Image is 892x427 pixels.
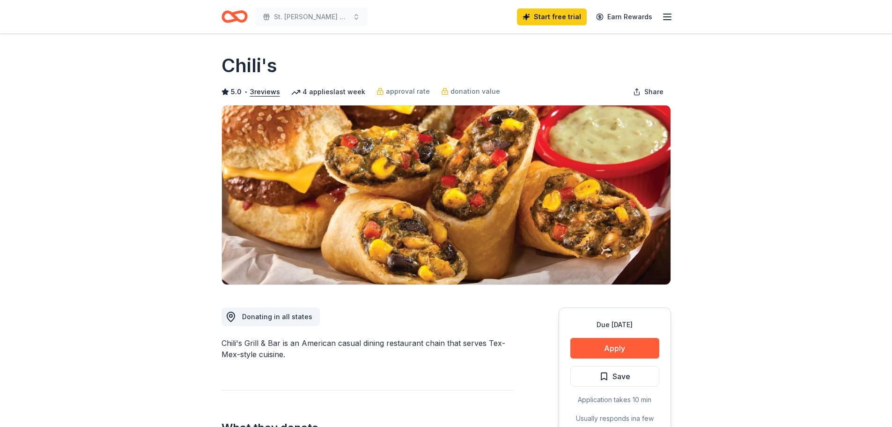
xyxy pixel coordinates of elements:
[274,11,349,22] span: St. [PERSON_NAME] School Auction 2026
[590,8,658,25] a: Earn Rewards
[255,7,368,26] button: St. [PERSON_NAME] School Auction 2026
[570,394,659,405] div: Application takes 10 min
[570,319,659,330] div: Due [DATE]
[517,8,587,25] a: Start free trial
[386,86,430,97] span: approval rate
[244,88,247,96] span: •
[570,366,659,387] button: Save
[250,86,280,97] button: 3reviews
[291,86,365,97] div: 4 applies last week
[221,337,514,360] div: Chili's Grill & Bar is an American casual dining restaurant chain that serves Tex-Mex-style cuisine.
[221,6,248,28] a: Home
[231,86,242,97] span: 5.0
[242,313,312,321] span: Donating in all states
[626,82,671,101] button: Share
[441,86,500,97] a: donation value
[644,86,663,97] span: Share
[376,86,430,97] a: approval rate
[221,52,277,79] h1: Chili's
[450,86,500,97] span: donation value
[570,338,659,359] button: Apply
[222,105,671,285] img: Image for Chili's
[612,370,630,382] span: Save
